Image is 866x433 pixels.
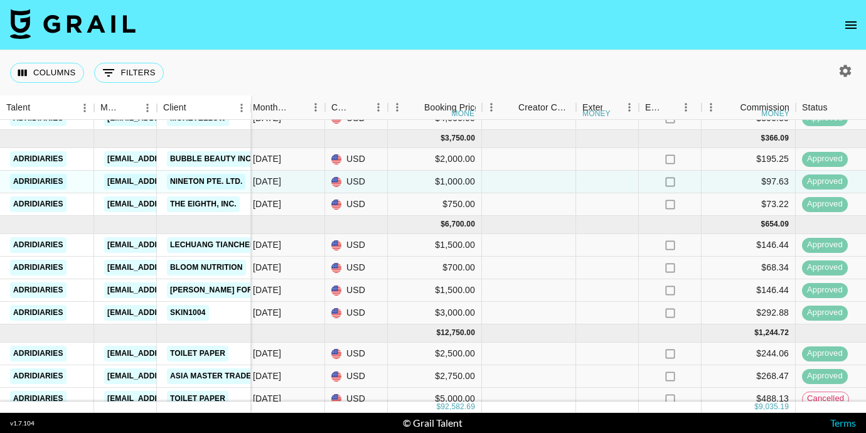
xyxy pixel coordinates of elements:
[104,196,245,212] a: [EMAIL_ADDRESS][DOMAIN_NAME]
[740,95,789,120] div: Commission
[186,99,204,117] button: Sort
[10,237,67,253] a: adridiaries
[10,419,35,427] div: v 1.7.104
[10,391,67,407] a: adridiaries
[388,365,482,388] div: $2,750.00
[388,98,407,117] button: Menu
[765,133,789,144] div: 366.09
[167,151,254,167] a: Bubble Beauty Inc
[104,368,245,384] a: [EMAIL_ADDRESS][DOMAIN_NAME]
[253,392,281,405] div: Apr '25
[10,151,67,167] a: adridiaries
[802,176,848,188] span: approved
[253,198,281,210] div: Jan '25
[802,284,848,296] span: approved
[802,307,848,319] span: approved
[802,95,828,120] div: Status
[104,151,245,167] a: [EMAIL_ADDRESS][DOMAIN_NAME]
[388,279,482,302] div: $1,500.00
[104,282,245,298] a: [EMAIL_ADDRESS][DOMAIN_NAME]
[167,368,291,384] a: Asia Master Trade Co., Ltd.
[761,110,789,117] div: money
[702,171,796,193] div: $97.63
[104,305,245,321] a: [EMAIL_ADDRESS][DOMAIN_NAME]
[482,95,576,120] div: Creator Commmission Override
[802,239,848,251] span: approved
[10,368,67,384] a: adridiaries
[253,95,289,120] div: Month Due
[104,346,245,361] a: [EMAIL_ADDRESS][DOMAIN_NAME]
[803,393,848,405] span: cancelled
[253,152,281,165] div: Jan '25
[388,234,482,257] div: $1,500.00
[702,388,796,410] div: $488.13
[802,198,848,210] span: approved
[167,237,459,253] a: Lechuang Tiancheng Technology ([GEOGRAPHIC_DATA]) Co. Limited
[351,99,369,116] button: Sort
[759,328,789,338] div: 1,244.72
[388,343,482,365] div: $2,500.00
[10,9,136,39] img: Grail Talent
[325,388,388,410] div: USD
[325,257,388,279] div: USD
[104,237,245,253] a: [EMAIL_ADDRESS][DOMAIN_NAME]
[30,99,48,117] button: Sort
[702,365,796,388] div: $268.47
[120,99,138,117] button: Sort
[94,95,157,120] div: Manager
[167,305,209,321] a: SKIN1004
[436,328,441,338] div: $
[253,238,281,251] div: Mar '25
[253,370,281,382] div: Apr '25
[167,196,240,212] a: The Eighth, Inc.
[702,279,796,302] div: $146.44
[325,279,388,302] div: USD
[620,98,639,117] button: Menu
[10,282,67,298] a: adridiaries
[167,174,245,190] a: NINETON PTE. LTD.
[94,63,164,83] button: Show filters
[828,99,845,116] button: Sort
[759,402,789,412] div: 9,035.19
[325,343,388,365] div: USD
[407,99,424,116] button: Sort
[253,284,281,296] div: Mar '25
[6,95,30,120] div: Talent
[75,99,94,117] button: Menu
[100,95,120,120] div: Manager
[167,346,228,361] a: Toilet Paper
[167,282,430,298] a: [PERSON_NAME] FOR PERFUMES & COSMETICS TRADING CO. L.L.C
[10,174,67,190] a: adridiaries
[306,98,325,117] button: Menu
[802,262,848,274] span: approved
[331,95,351,120] div: Currency
[445,133,475,144] div: 3,750.00
[702,193,796,216] div: $73.22
[441,219,445,230] div: $
[325,302,388,324] div: USD
[702,234,796,257] div: $146.44
[452,110,480,117] div: money
[765,219,789,230] div: 654.09
[838,13,863,38] button: open drawer
[325,365,388,388] div: USD
[10,305,67,321] a: adridiaries
[325,95,388,120] div: Currency
[167,260,246,275] a: Bloom Nutrition
[388,257,482,279] div: $700.00
[802,348,848,360] span: approved
[325,234,388,257] div: USD
[501,99,518,116] button: Sort
[167,391,228,407] a: Toilet Paper
[639,95,702,120] div: Expenses: Remove Commission?
[424,95,479,120] div: Booking Price
[676,98,695,117] button: Menu
[761,219,766,230] div: $
[388,388,482,410] div: $5,000.00
[518,95,570,120] div: Creator Commmission Override
[10,63,84,83] button: Select columns
[645,95,663,120] div: Expenses: Remove Commission?
[138,99,157,117] button: Menu
[761,133,766,144] div: $
[702,302,796,324] div: $292.88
